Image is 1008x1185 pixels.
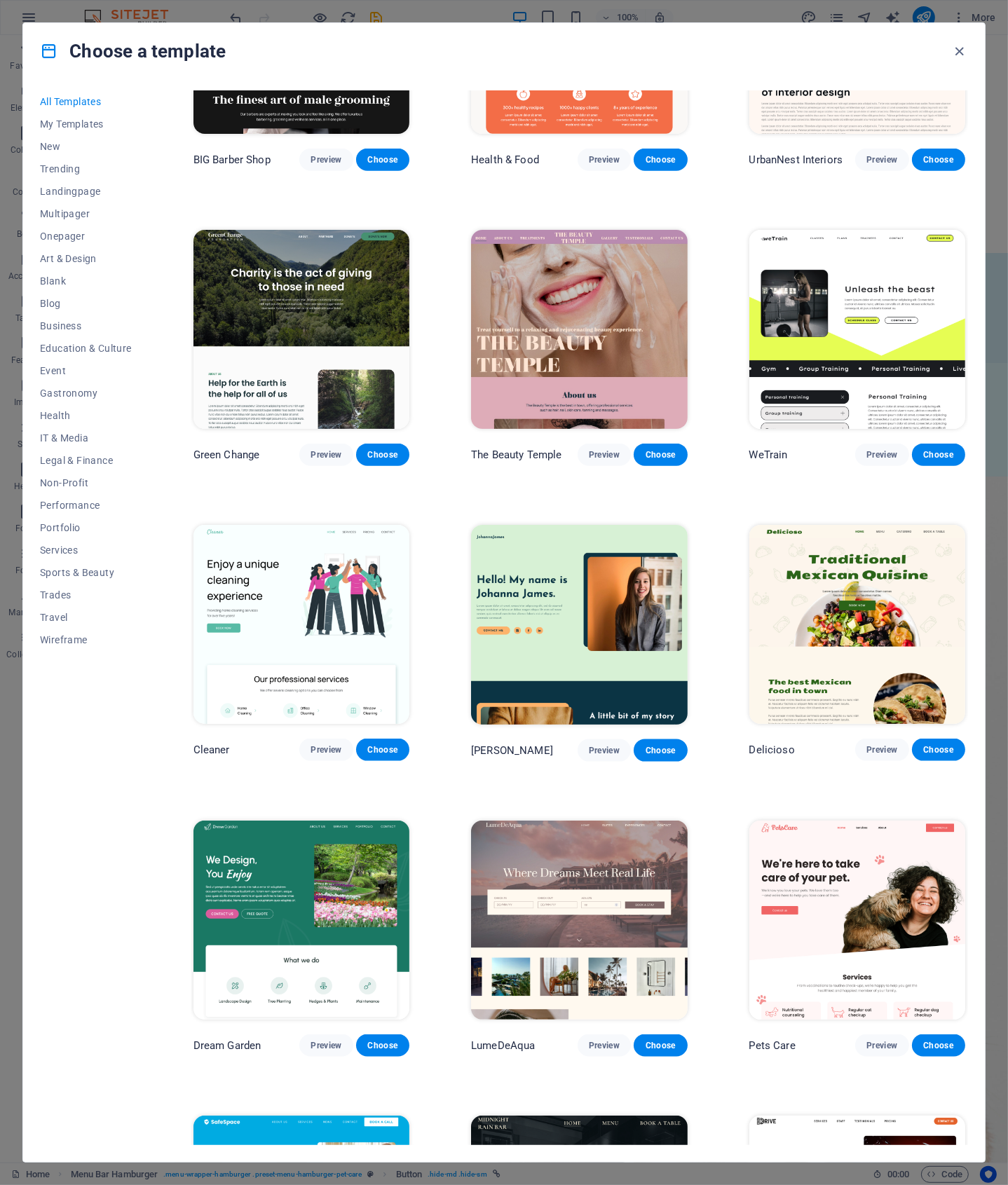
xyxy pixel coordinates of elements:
span: Choose [645,745,676,756]
span: Trades [40,589,132,601]
button: Art & Design [40,247,132,270]
span: Event [40,365,132,376]
button: Preview [299,739,353,761]
button: Preview [578,444,631,466]
button: Event [40,359,132,382]
button: Choose [634,739,687,762]
button: Non-Profit [40,472,132,494]
button: Preview [855,444,908,466]
button: All Templates [40,90,132,113]
img: Dream Garden [193,821,409,1020]
button: Health [40,404,132,427]
span: My Templates [40,118,132,130]
span: Choose [367,154,398,165]
img: Pets Care [749,821,965,1020]
button: Choose [356,739,409,761]
button: Choose [912,1034,965,1057]
span: Sports & Beauty [40,567,132,578]
img: Delicioso [749,525,965,724]
span: Choose [645,1040,676,1051]
button: Preview [855,149,908,171]
span: New [40,141,132,152]
span: Preview [589,449,620,460]
button: Preview [855,739,908,761]
p: Dream Garden [193,1039,261,1053]
span: Preview [311,449,341,460]
span: Preview [866,449,897,460]
button: Multipager [40,203,132,225]
button: Choose [356,1034,409,1057]
p: LumeDeAqua [471,1039,535,1053]
span: Choose [645,449,676,460]
span: Preview [311,1040,341,1051]
button: Blank [40,270,132,292]
span: Gastronomy [40,388,132,399]
span: Business [40,320,132,331]
span: Travel [40,612,132,623]
button: Portfolio [40,516,132,539]
span: Preview [311,154,341,165]
button: Landingpage [40,180,132,203]
span: Blank [40,275,132,287]
button: Trending [40,158,132,180]
button: Gastronomy [40,382,132,404]
button: IT & Media [40,427,132,449]
button: Performance [40,494,132,516]
button: Wireframe [40,629,132,651]
span: Performance [40,500,132,511]
p: Cleaner [193,743,230,757]
button: Sports & Beauty [40,561,132,584]
span: Preview [866,154,897,165]
span: Choose [923,744,954,755]
img: Johanna James [471,525,687,724]
span: Choose [923,154,954,165]
button: Business [40,315,132,337]
span: Preview [589,745,620,756]
span: Art & Design [40,253,132,264]
span: Legal & Finance [40,455,132,466]
span: Health [40,410,132,421]
span: Trending [40,163,132,174]
span: Choose [367,744,398,755]
span: Preview [589,1040,620,1051]
span: Choose [923,1040,954,1051]
span: Non-Profit [40,477,132,488]
span: Landingpage [40,186,132,197]
span: Preview [866,744,897,755]
button: Preview [578,739,631,762]
button: Preview [855,1034,908,1057]
span: Education & Culture [40,343,132,354]
img: Cleaner [193,525,409,724]
p: Health & Food [471,153,539,167]
button: Legal & Finance [40,449,132,472]
h4: Choose a template [40,40,226,62]
span: Choose [367,449,398,460]
button: Preview [299,149,353,171]
button: Choose [356,444,409,466]
span: Portfolio [40,522,132,533]
button: Travel [40,606,132,629]
button: Trades [40,584,132,606]
span: Choose [923,449,954,460]
p: The Beauty Temple [471,448,561,462]
span: Choose [367,1040,398,1051]
button: Education & Culture [40,337,132,359]
img: WeTrain [749,230,965,429]
button: New [40,135,132,158]
img: LumeDeAqua [471,821,687,1020]
p: UrbanNest Interiors [749,153,843,167]
img: The Beauty Temple [471,230,687,429]
button: Services [40,539,132,561]
p: Delicioso [749,743,795,757]
p: WeTrain [749,448,788,462]
button: Choose [912,444,965,466]
p: Green Change [193,448,260,462]
button: Preview [299,444,353,466]
span: IT & Media [40,432,132,444]
span: Preview [589,154,620,165]
span: All Templates [40,96,132,107]
button: Preview [578,149,631,171]
span: Preview [866,1040,897,1051]
button: Preview [299,1034,353,1057]
button: Preview [578,1034,631,1057]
